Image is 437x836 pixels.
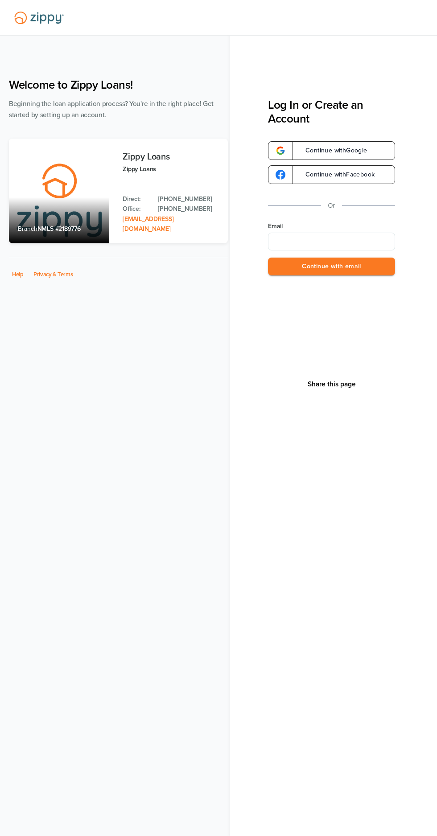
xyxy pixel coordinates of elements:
[276,170,285,180] img: google-logo
[9,8,69,28] img: Lender Logo
[297,148,367,154] span: Continue with Google
[123,204,149,214] p: Office:
[297,172,375,178] span: Continue with Facebook
[123,215,173,233] a: Email Address: zippyguide@zippymh.com
[276,146,285,156] img: google-logo
[12,271,24,278] a: Help
[158,194,219,204] a: Direct Phone: 512-975-2947
[18,225,37,233] span: Branch
[123,164,219,174] p: Zippy Loans
[268,258,395,276] button: Continue with email
[123,194,149,204] p: Direct:
[268,98,395,126] h3: Log In or Create an Account
[305,380,359,389] button: Share This Page
[158,204,219,214] a: Office Phone: 512-975-2947
[9,100,214,119] span: Beginning the loan application process? You're in the right place! Get started by setting up an a...
[123,152,219,162] h3: Zippy Loans
[328,200,335,211] p: Or
[268,233,395,250] input: Email Address
[33,271,73,278] a: Privacy & Terms
[9,78,228,92] h1: Welcome to Zippy Loans!
[268,141,395,160] a: google-logoContinue withGoogle
[268,165,395,184] a: google-logoContinue withFacebook
[268,222,395,231] label: Email
[37,225,81,233] span: NMLS #2189776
